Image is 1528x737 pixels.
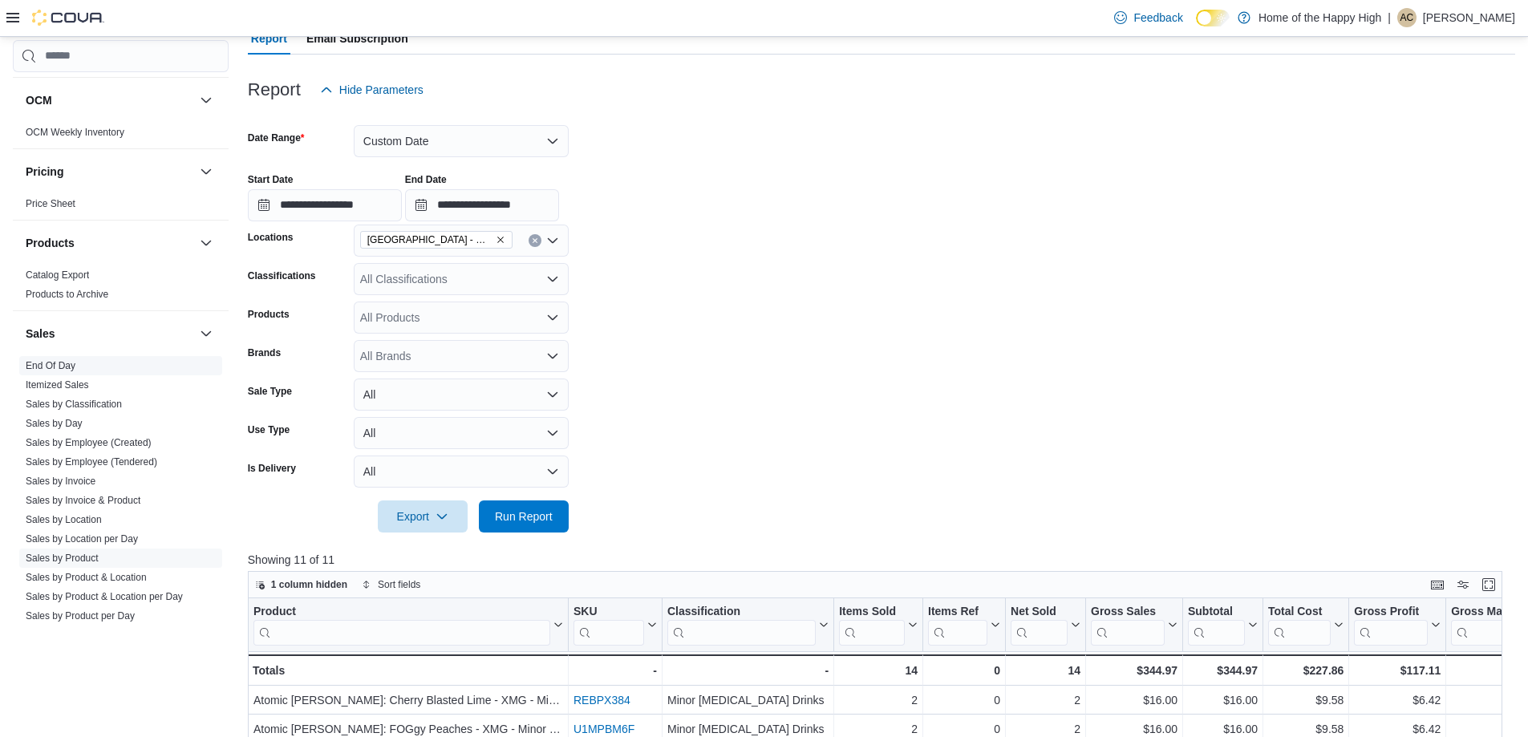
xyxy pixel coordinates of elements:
h3: Sales [26,326,55,342]
button: Run Report [479,500,569,533]
div: Net Sold [1011,605,1068,646]
div: Items Ref [928,605,987,620]
p: | [1388,8,1391,27]
button: Custom Date [354,125,569,157]
span: Products to Archive [26,288,108,301]
div: $16.00 [1091,690,1177,710]
div: SKU URL [574,605,644,646]
a: Sales by Invoice & Product [26,495,140,506]
span: Feedback [1133,10,1182,26]
label: Locations [248,231,294,244]
div: Products [13,265,229,310]
span: Run Report [495,508,553,524]
a: Sales by Product & Location per Day [26,591,183,602]
button: Subtotal [1188,605,1258,646]
button: Display options [1453,575,1473,594]
div: 2 [839,690,918,710]
a: Sales by Product & Location [26,572,147,583]
div: Abigail Chapella [1397,8,1417,27]
div: $344.97 [1188,661,1258,680]
button: Sales [26,326,193,342]
span: Sales by Invoice [26,475,95,488]
div: Pricing [13,194,229,220]
div: Gross Sales [1091,605,1165,620]
div: $6.42 [1354,690,1441,710]
label: Is Delivery [248,462,296,475]
a: U1MPBM6F [574,723,634,735]
button: Pricing [197,162,216,181]
div: - [667,661,829,680]
a: Itemized Sales [26,379,89,391]
span: Hide Parameters [339,82,424,98]
button: Items Sold [839,605,918,646]
div: Items Ref [928,605,987,646]
div: 2 [1011,690,1080,710]
label: Start Date [248,173,294,186]
span: Itemized Sales [26,379,89,391]
input: Dark Mode [1196,10,1230,26]
input: Press the down key to open a popover containing a calendar. [248,189,402,221]
a: Sales by Product per Day [26,610,135,622]
div: Items Sold [839,605,905,620]
span: Sales by Day [26,417,83,430]
button: 1 column hidden [249,575,354,594]
label: End Date [405,173,447,186]
div: Totals [253,661,563,680]
button: Gross Sales [1091,605,1177,646]
div: - [574,661,657,680]
span: Sales by Product [26,552,99,565]
button: Open list of options [546,311,559,324]
div: Sales [13,356,229,632]
div: Items Sold [839,605,905,646]
button: Gross Profit [1354,605,1441,646]
p: Home of the Happy High [1258,8,1381,27]
input: Press the down key to open a popover containing a calendar. [405,189,559,221]
span: Sales by Invoice & Product [26,494,140,507]
h3: Products [26,235,75,251]
a: Products to Archive [26,289,108,300]
a: Catalog Export [26,269,89,281]
button: Remove Slave Lake - Cornerstone - Fire & Flower from selection in this group [496,235,505,245]
button: Open list of options [546,234,559,247]
button: Product [253,605,563,646]
span: Sales by Employee (Created) [26,436,152,449]
button: Products [197,233,216,253]
p: Showing 11 of 11 [248,552,1515,568]
button: All [354,456,569,488]
a: Feedback [1108,2,1189,34]
button: Sales [197,324,216,343]
h3: Report [248,80,301,99]
div: $16.00 [1188,690,1258,710]
span: OCM Weekly Inventory [26,126,124,139]
button: Sort fields [355,575,427,594]
button: Total Cost [1268,605,1344,646]
div: Classification [667,605,816,646]
a: End Of Day [26,360,75,371]
a: Sales by Employee (Created) [26,437,152,448]
button: Products [26,235,193,251]
a: Sales by Classification [26,399,122,410]
span: Sales by Product per Day [26,609,135,622]
div: Gross Sales [1091,605,1165,646]
div: $344.97 [1091,661,1177,680]
a: Sales by Location per Day [26,533,138,545]
div: 14 [1011,661,1080,680]
button: All [354,417,569,449]
div: Subtotal [1188,605,1245,646]
div: 0 [928,690,1000,710]
button: Open list of options [546,273,559,285]
div: $227.86 [1268,661,1344,680]
label: Sale Type [248,385,292,398]
label: Date Range [248,132,305,144]
span: Export [387,500,458,533]
div: Gross Profit [1354,605,1428,646]
div: 0 [928,661,1000,680]
span: Price Sheet [26,197,75,210]
div: Product [253,605,550,620]
h3: OCM [26,92,52,108]
img: Cova [32,10,104,26]
span: Sales by Location [26,513,102,526]
span: End Of Day [26,359,75,372]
